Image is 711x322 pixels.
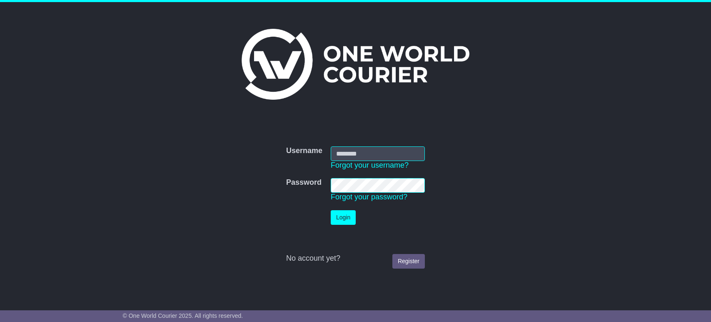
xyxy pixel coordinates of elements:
[331,161,409,169] a: Forgot your username?
[286,254,425,263] div: No account yet?
[286,146,322,156] label: Username
[123,312,243,319] span: © One World Courier 2025. All rights reserved.
[331,210,356,225] button: Login
[242,29,469,100] img: One World
[331,193,407,201] a: Forgot your password?
[392,254,425,269] a: Register
[286,178,322,187] label: Password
